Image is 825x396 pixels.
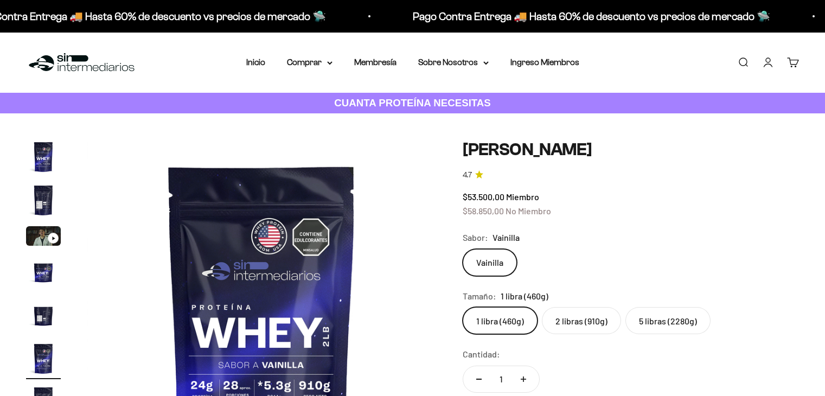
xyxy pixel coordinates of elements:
p: Pago Contra Entrega 🚚 Hasta 60% de descuento vs precios de mercado 🛸 [407,8,764,25]
button: Ir al artículo 2 [26,183,61,221]
legend: Tamaño: [463,289,496,303]
span: Miembro [506,191,539,202]
img: Proteína Whey - Vainilla [26,254,61,289]
a: Membresía [354,58,396,67]
h1: [PERSON_NAME] [463,139,799,160]
button: Ir al artículo 3 [26,226,61,249]
button: Aumentar cantidad [508,366,539,392]
legend: Sabor: [463,231,488,245]
button: Ir al artículo 1 [26,139,61,177]
span: $58.850,00 [463,206,504,216]
summary: Sobre Nosotros [418,55,489,69]
img: Proteína Whey - Vainilla [26,298,61,333]
button: Reducir cantidad [463,366,495,392]
button: Ir al artículo 5 [26,298,61,336]
span: No Miembro [506,206,551,216]
button: Ir al artículo 6 [26,341,61,379]
a: Ingreso Miembros [510,58,579,67]
span: 4.7 [463,169,472,181]
img: Proteína Whey - Vainilla [26,139,61,174]
img: Proteína Whey - Vainilla [26,183,61,218]
summary: Comprar [287,55,332,69]
a: Inicio [246,58,265,67]
span: Vainilla [493,231,520,245]
a: 4.74.7 de 5.0 estrellas [463,169,799,181]
strong: CUANTA PROTEÍNA NECESITAS [334,97,491,108]
img: Proteína Whey - Vainilla [26,341,61,376]
span: $53.500,00 [463,191,504,202]
button: Ir al artículo 4 [26,254,61,292]
span: 1 libra (460g) [501,289,548,303]
label: Cantidad: [463,347,500,361]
